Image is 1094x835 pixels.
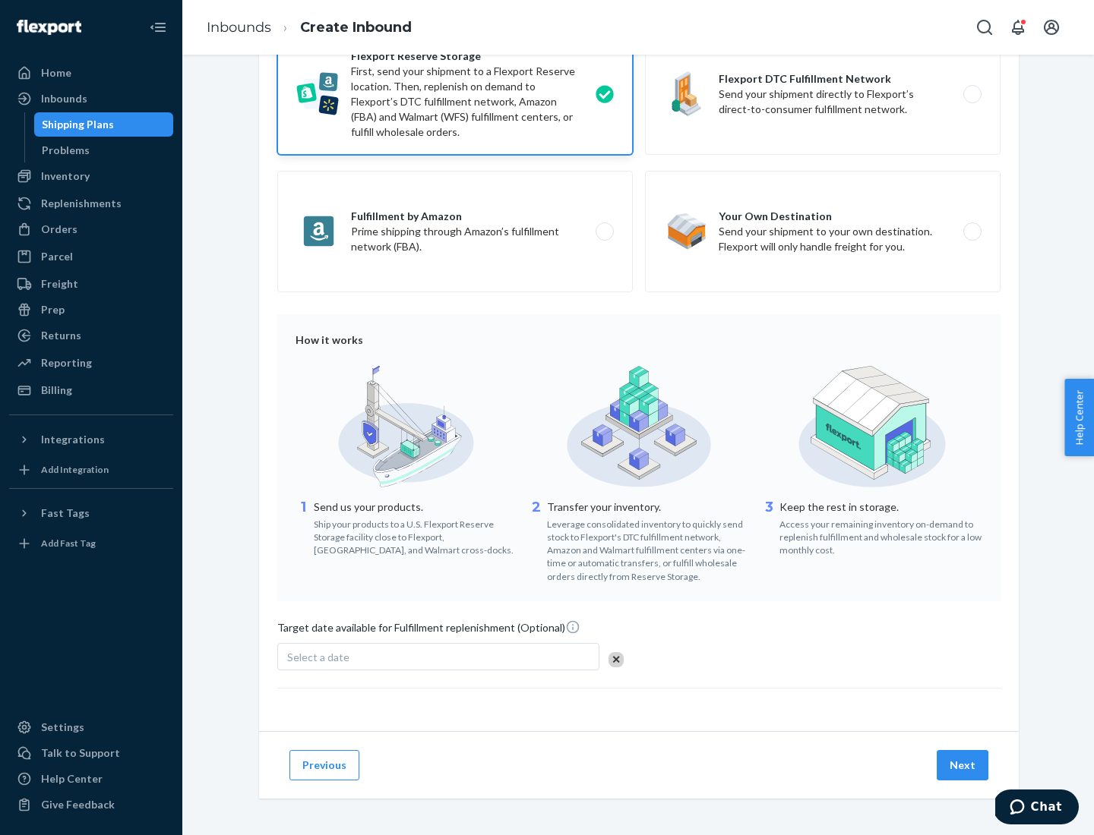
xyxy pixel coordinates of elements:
[300,19,412,36] a: Create Inbound
[41,169,90,184] div: Inventory
[41,771,103,786] div: Help Center
[41,463,109,476] div: Add Integration
[41,720,84,735] div: Settings
[41,355,92,370] div: Reporting
[9,351,173,375] a: Reporting
[42,143,90,158] div: Problems
[41,328,81,343] div: Returns
[995,789,1079,827] iframe: Opens a widget where you can chat to one of our agents
[42,117,114,132] div: Shipping Plans
[41,745,120,761] div: Talk to Support
[41,797,115,812] div: Give Feedback
[1064,379,1094,456] button: Help Center
[1036,12,1067,43] button: Open account menu
[9,191,173,216] a: Replenishments
[41,506,90,521] div: Fast Tags
[9,501,173,525] button: Fast Tags
[9,272,173,296] a: Freight
[9,61,173,85] a: Home
[143,12,173,43] button: Close Navigation
[9,87,173,111] a: Inbounds
[9,244,173,269] a: Parcel
[9,164,173,188] a: Inventory
[41,222,77,237] div: Orders
[314,499,517,515] p: Send us your products.
[296,332,982,348] div: How it works
[296,498,311,556] div: 1
[9,458,173,482] a: Add Integration
[937,750,988,780] button: Next
[41,383,72,398] div: Billing
[9,323,173,348] a: Returns
[41,276,78,291] div: Freight
[41,65,71,80] div: Home
[9,531,173,556] a: Add Fast Tag
[314,515,517,556] div: Ship your products to a U.S. Flexport Reserve Storage facility close to Flexport, [GEOGRAPHIC_DAT...
[41,196,122,211] div: Replenishments
[41,249,73,264] div: Parcel
[547,499,750,515] p: Transfer your inventory.
[9,217,173,241] a: Orders
[761,498,776,556] div: 3
[9,715,173,739] a: Settings
[41,432,105,447] div: Integrations
[34,138,174,162] a: Problems
[287,651,349,663] span: Select a date
[529,498,544,583] div: 2
[547,515,750,583] div: Leverage consolidated inventory to quickly send stock to Flexport's DTC fulfillment network, Amaz...
[779,515,982,556] div: Access your remaining inventory on-demand to replenish fulfillment and wholesale stock for a low ...
[9,427,173,452] button: Integrations
[779,499,982,515] p: Keep the rest in storage.
[194,5,424,50] ol: breadcrumbs
[9,792,173,817] button: Give Feedback
[289,750,359,780] button: Previous
[41,91,87,106] div: Inbounds
[34,112,174,137] a: Shipping Plans
[41,302,65,317] div: Prep
[9,741,173,765] button: Talk to Support
[207,19,271,36] a: Inbounds
[969,12,1000,43] button: Open Search Box
[9,767,173,791] a: Help Center
[9,378,173,402] a: Billing
[17,20,81,35] img: Flexport logo
[41,537,96,550] div: Add Fast Tag
[9,298,173,322] a: Prep
[277,619,580,641] span: Target date available for Fulfillment replenishment (Optional)
[1003,12,1033,43] button: Open notifications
